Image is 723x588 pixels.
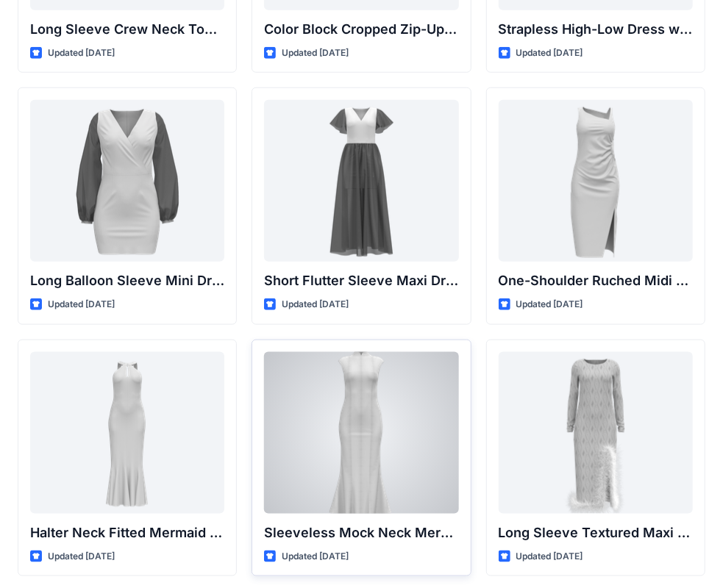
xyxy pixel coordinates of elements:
p: Updated [DATE] [282,549,349,564]
a: Halter Neck Fitted Mermaid Gown with Keyhole Detail [30,352,224,514]
p: Long Sleeve Crew Neck Top with Asymmetrical Tie Detail [30,19,224,40]
p: Short Flutter Sleeve Maxi Dress with Contrast [PERSON_NAME] and [PERSON_NAME] [264,270,458,291]
p: Strapless High-Low Dress with Side Bow Detail [499,19,693,40]
p: Updated [DATE] [282,46,349,61]
p: One-Shoulder Ruched Midi Dress with Slit [499,270,693,291]
p: Updated [DATE] [48,46,115,61]
p: Updated [DATE] [516,297,583,312]
a: Long Sleeve Textured Maxi Dress with Feather Hem [499,352,693,514]
p: Long Balloon Sleeve Mini Dress with Wrap Bodice [30,270,224,291]
p: Updated [DATE] [48,297,115,312]
a: Sleeveless Mock Neck Mermaid Gown [264,352,458,514]
p: Color Block Cropped Zip-Up Jacket with Sheer Sleeves [264,19,458,40]
p: Halter Neck Fitted Mermaid Gown with Keyhole Detail [30,523,224,543]
a: One-Shoulder Ruched Midi Dress with Slit [499,100,693,262]
p: Updated [DATE] [48,549,115,564]
p: Updated [DATE] [516,46,583,61]
a: Short Flutter Sleeve Maxi Dress with Contrast Bodice and Sheer Overlay [264,100,458,262]
p: Updated [DATE] [282,297,349,312]
p: Long Sleeve Textured Maxi Dress with Feather Hem [499,523,693,543]
p: Sleeveless Mock Neck Mermaid Gown [264,523,458,543]
p: Updated [DATE] [516,549,583,564]
a: Long Balloon Sleeve Mini Dress with Wrap Bodice [30,100,224,262]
